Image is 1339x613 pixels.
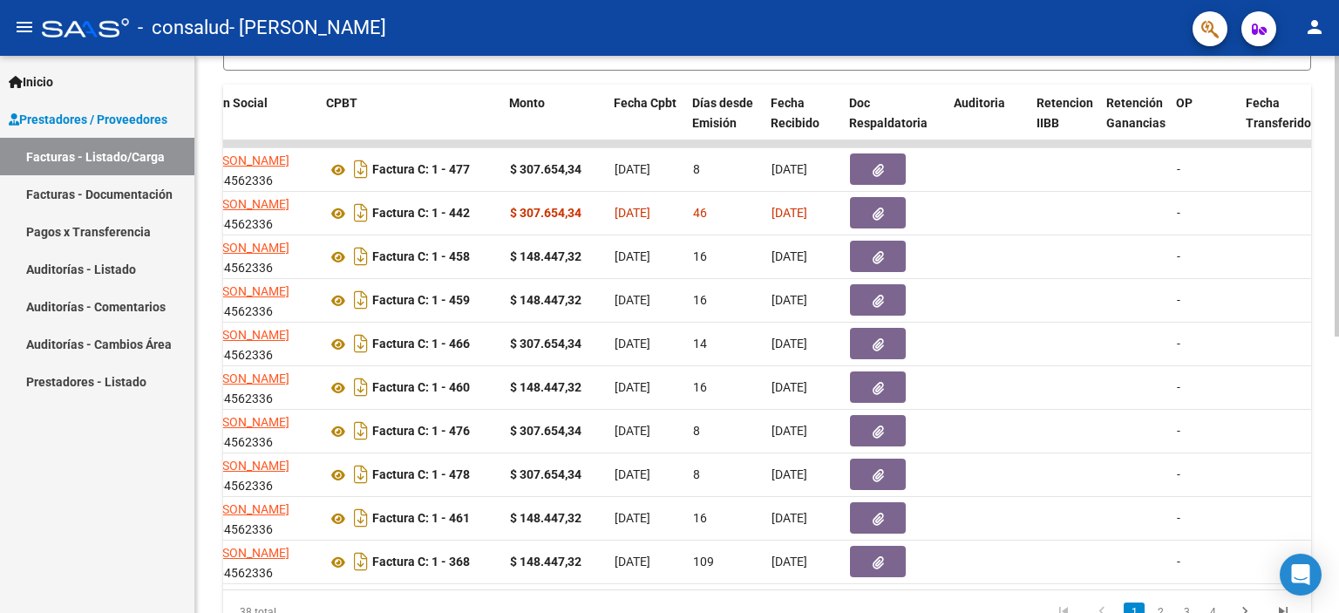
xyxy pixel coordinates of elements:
datatable-header-cell: Razón Social [188,85,319,161]
div: 27364562336 [196,325,313,362]
i: Descargar documento [350,330,372,358]
div: 27364562336 [196,369,313,405]
strong: Factura C: 1 - 459 [372,294,470,308]
span: Retencion IIBB [1037,96,1093,130]
strong: Factura C: 1 - 466 [372,337,470,351]
span: Fecha Cpbt [614,96,676,110]
i: Descargar documento [350,548,372,576]
span: Inicio [9,72,53,92]
strong: $ 148.447,32 [510,555,581,569]
div: 27364562336 [196,282,313,318]
span: Razón Social [195,96,268,110]
span: 14 [693,337,707,351]
span: [DATE] [615,162,650,176]
span: - [1177,206,1180,220]
datatable-header-cell: Doc Respaldatoria [842,85,947,161]
datatable-header-cell: Monto [502,85,607,161]
span: Retención Ganancias [1106,96,1166,130]
strong: $ 307.654,34 [510,162,581,176]
span: - [1177,337,1180,351]
span: [DATE] [771,424,807,438]
span: 8 [693,162,700,176]
i: Descargar documento [350,155,372,183]
span: 16 [693,380,707,394]
datatable-header-cell: Días desde Emisión [685,85,764,161]
datatable-header-cell: OP [1169,85,1239,161]
span: [DATE] [615,380,650,394]
i: Descargar documento [350,417,372,445]
span: Doc Respaldatoria [849,96,928,130]
span: [PERSON_NAME] [196,415,289,429]
span: CPBT [326,96,357,110]
span: OP [1176,96,1193,110]
div: 27364562336 [196,194,313,231]
datatable-header-cell: CPBT [319,85,502,161]
span: [DATE] [771,249,807,263]
span: - [1177,555,1180,569]
div: Open Intercom Messenger [1280,554,1322,596]
div: 27364562336 [196,238,313,275]
i: Descargar documento [350,373,372,401]
span: [PERSON_NAME] [196,371,289,385]
span: [PERSON_NAME] [196,197,289,211]
span: [PERSON_NAME] [196,153,289,167]
span: [DATE] [771,206,807,220]
span: [PERSON_NAME] [196,328,289,342]
div: 27364562336 [196,543,313,580]
strong: $ 307.654,34 [510,467,581,481]
strong: Factura C: 1 - 458 [372,250,470,264]
strong: Factura C: 1 - 477 [372,163,470,177]
span: - [1177,249,1180,263]
i: Descargar documento [350,199,372,227]
span: Auditoria [954,96,1005,110]
span: [DATE] [615,467,650,481]
span: [DATE] [615,555,650,569]
span: [PERSON_NAME] [196,502,289,516]
span: [PERSON_NAME] [196,459,289,473]
div: 27364562336 [196,412,313,449]
span: 16 [693,293,707,307]
span: [DATE] [615,249,650,263]
span: - [PERSON_NAME] [229,9,386,47]
span: [DATE] [615,337,650,351]
datatable-header-cell: Retencion IIBB [1030,85,1099,161]
strong: Factura C: 1 - 442 [372,207,470,221]
strong: $ 148.447,32 [510,249,581,263]
span: Fecha Transferido [1246,96,1311,130]
span: 16 [693,511,707,525]
mat-icon: menu [14,17,35,37]
mat-icon: person [1304,17,1325,37]
datatable-header-cell: Auditoria [947,85,1030,161]
span: 109 [693,555,714,569]
span: [PERSON_NAME] [196,241,289,255]
strong: Factura C: 1 - 478 [372,468,470,482]
strong: Factura C: 1 - 460 [372,381,470,395]
strong: $ 307.654,34 [510,424,581,438]
div: 27364562336 [196,456,313,493]
span: [DATE] [615,511,650,525]
div: 27364562336 [196,500,313,536]
span: - [1177,511,1180,525]
span: [DATE] [615,206,650,220]
span: - [1177,162,1180,176]
span: - [1177,467,1180,481]
datatable-header-cell: Fecha Recibido [764,85,842,161]
span: [DATE] [771,162,807,176]
datatable-header-cell: Retención Ganancias [1099,85,1169,161]
span: - [1177,424,1180,438]
span: 8 [693,467,700,481]
strong: $ 148.447,32 [510,511,581,525]
span: [DATE] [615,424,650,438]
span: [DATE] [771,555,807,569]
span: Prestadores / Proveedores [9,110,167,129]
div: 27364562336 [196,151,313,187]
datatable-header-cell: Fecha Cpbt [607,85,685,161]
span: [DATE] [771,511,807,525]
strong: Factura C: 1 - 461 [372,512,470,526]
span: Monto [509,96,545,110]
datatable-header-cell: Fecha Transferido [1239,85,1335,161]
i: Descargar documento [350,504,372,532]
span: [PERSON_NAME] [196,284,289,298]
span: [DATE] [771,467,807,481]
span: - [1177,293,1180,307]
